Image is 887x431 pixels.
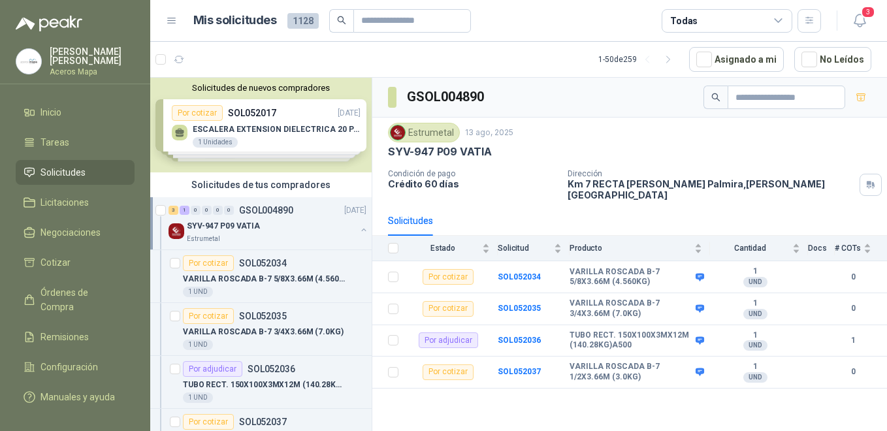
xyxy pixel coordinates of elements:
[16,280,135,319] a: Órdenes de Compra
[498,244,551,253] span: Solicitud
[150,78,372,172] div: Solicitudes de nuevos compradoresPor cotizarSOL052017[DATE] ESCALERA EXTENSION DIELECTRICA 20 PAS...
[16,49,41,74] img: Company Logo
[16,250,135,275] a: Cotizar
[187,220,260,232] p: SYV-947 P09 VATIA
[337,16,346,25] span: search
[423,301,474,317] div: Por cotizar
[835,334,871,347] b: 1
[183,273,346,285] p: VARILLA ROSCADA B-7 5/8X3.66M (4.560KG)
[40,195,89,210] span: Licitaciones
[835,366,871,378] b: 0
[16,325,135,349] a: Remisiones
[40,390,115,404] span: Manuales y ayuda
[150,250,372,303] a: Por cotizarSOL052034VARILLA ROSCADA B-7 5/8X3.66M (4.560KG)1 UND
[423,364,474,380] div: Por cotizar
[711,93,720,102] span: search
[239,259,287,268] p: SOL052034
[743,309,767,319] div: UND
[498,367,541,376] a: SOL052037
[710,330,800,341] b: 1
[570,362,692,382] b: VARILLA ROSCADA B-7 1/2X3.66M (3.0KG)
[568,169,854,178] p: Dirección
[407,87,486,107] h3: GSOL004890
[50,47,135,65] p: [PERSON_NAME] [PERSON_NAME]
[388,169,557,178] p: Condición de pago
[40,165,86,180] span: Solicitudes
[710,298,800,309] b: 1
[710,362,800,372] b: 1
[835,271,871,283] b: 0
[808,236,835,261] th: Docs
[743,340,767,351] div: UND
[388,123,460,142] div: Estrumetal
[406,236,498,261] th: Estado
[498,272,541,281] a: SOL052034
[16,16,82,31] img: Logo peakr
[743,277,767,287] div: UND
[202,206,212,215] div: 0
[16,130,135,155] a: Tareas
[40,255,71,270] span: Cotizar
[239,206,293,215] p: GSOL004890
[670,14,698,28] div: Todas
[150,303,372,356] a: Por cotizarSOL052035VARILLA ROSCADA B-7 3/4X3.66M (7.0KG)1 UND
[743,372,767,383] div: UND
[50,68,135,76] p: Aceros Mapa
[16,385,135,409] a: Manuales y ayuda
[40,225,101,240] span: Negociaciones
[191,206,201,215] div: 0
[16,355,135,379] a: Configuración
[388,178,557,189] p: Crédito 60 días
[570,330,692,351] b: TUBO RECT. 150X100X3MX12M (140.28KG)A500
[248,364,295,374] p: SOL052036
[239,311,287,321] p: SOL052035
[498,236,570,261] th: Solicitud
[570,298,692,319] b: VARILLA ROSCADA B-7 3/4X3.66M (7.0KG)
[16,160,135,185] a: Solicitudes
[183,414,234,430] div: Por cotizar
[388,145,492,159] p: SYV-947 P09 VATIA
[183,308,234,324] div: Por cotizar
[570,267,692,287] b: VARILLA ROSCADA B-7 5/8X3.66M (4.560KG)
[391,125,405,140] img: Company Logo
[40,360,98,374] span: Configuración
[835,302,871,315] b: 0
[794,47,871,72] button: No Leídos
[344,204,366,217] p: [DATE]
[498,304,541,313] a: SOL052035
[710,266,800,277] b: 1
[570,244,692,253] span: Producto
[183,326,344,338] p: VARILLA ROSCADA B-7 3/4X3.66M (7.0KG)
[150,172,372,197] div: Solicitudes de tus compradores
[169,206,178,215] div: 3
[406,244,479,253] span: Estado
[183,361,242,377] div: Por adjudicar
[498,336,541,345] a: SOL052036
[224,206,234,215] div: 0
[835,236,887,261] th: # COTs
[568,178,854,200] p: Km 7 RECTA [PERSON_NAME] Palmira , [PERSON_NAME][GEOGRAPHIC_DATA]
[150,356,372,409] a: Por adjudicarSOL052036TUBO RECT. 150X100X3MX12M (140.28KG)A5001 UND
[169,202,369,244] a: 3 1 0 0 0 0 GSOL004890[DATE] Company LogoSYV-947 P09 VATIAEstrumetal
[570,236,710,261] th: Producto
[180,206,189,215] div: 1
[155,83,366,93] button: Solicitudes de nuevos compradores
[710,244,790,253] span: Cantidad
[689,47,784,72] button: Asignado a mi
[169,223,184,239] img: Company Logo
[239,417,287,426] p: SOL052037
[40,330,89,344] span: Remisiones
[388,214,433,228] div: Solicitudes
[16,190,135,215] a: Licitaciones
[40,105,61,120] span: Inicio
[16,220,135,245] a: Negociaciones
[183,287,213,297] div: 1 UND
[710,236,808,261] th: Cantidad
[183,340,213,350] div: 1 UND
[598,49,679,70] div: 1 - 50 de 259
[423,269,474,285] div: Por cotizar
[835,244,861,253] span: # COTs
